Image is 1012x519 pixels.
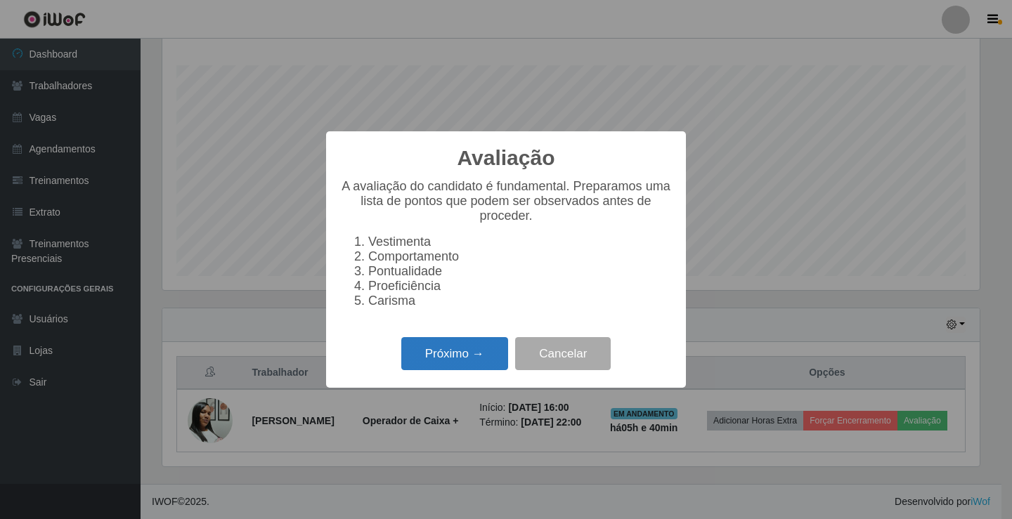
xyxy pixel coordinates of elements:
[368,235,672,249] li: Vestimenta
[458,145,555,171] h2: Avaliação
[368,294,672,308] li: Carisma
[515,337,611,370] button: Cancelar
[368,264,672,279] li: Pontualidade
[340,179,672,223] p: A avaliação do candidato é fundamental. Preparamos uma lista de pontos que podem ser observados a...
[368,279,672,294] li: Proeficiência
[401,337,508,370] button: Próximo →
[368,249,672,264] li: Comportamento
